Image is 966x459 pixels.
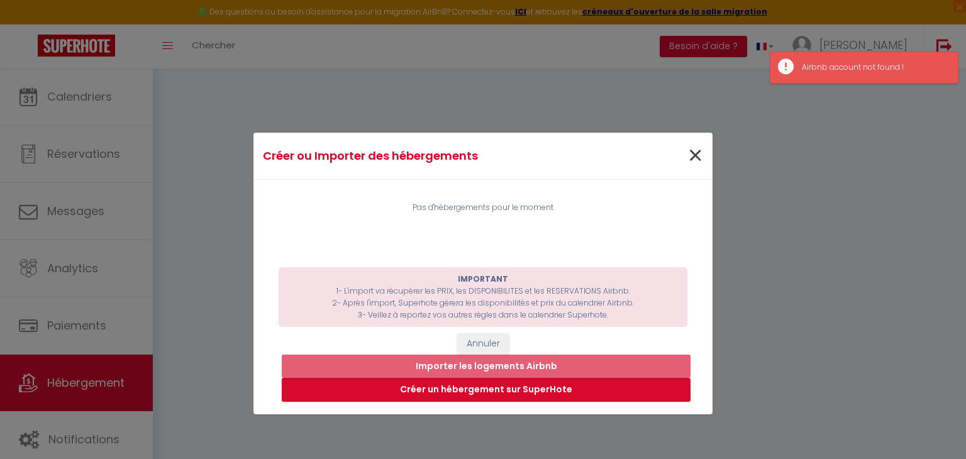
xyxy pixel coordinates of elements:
[802,62,945,74] div: Airbnb account not found !
[687,143,703,170] button: Close
[263,147,551,165] h4: Créer ou Importer des hébergements
[285,274,681,321] p: 1- L'import va récupérer les PRIX, les DISPONIBILITES et les RESERVATIONS Airbnb. 2- Après l'impo...
[457,333,509,355] button: Annuler
[282,378,691,402] button: Créer un hébergement sur SuperHote
[279,202,687,214] div: Pas d'hébergements pour le moment
[687,137,703,175] span: ×
[10,5,48,43] button: Ouvrir le widget de chat LiveChat
[458,274,508,284] b: IMPORTANT
[282,355,691,379] button: Importer les logements Airbnb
